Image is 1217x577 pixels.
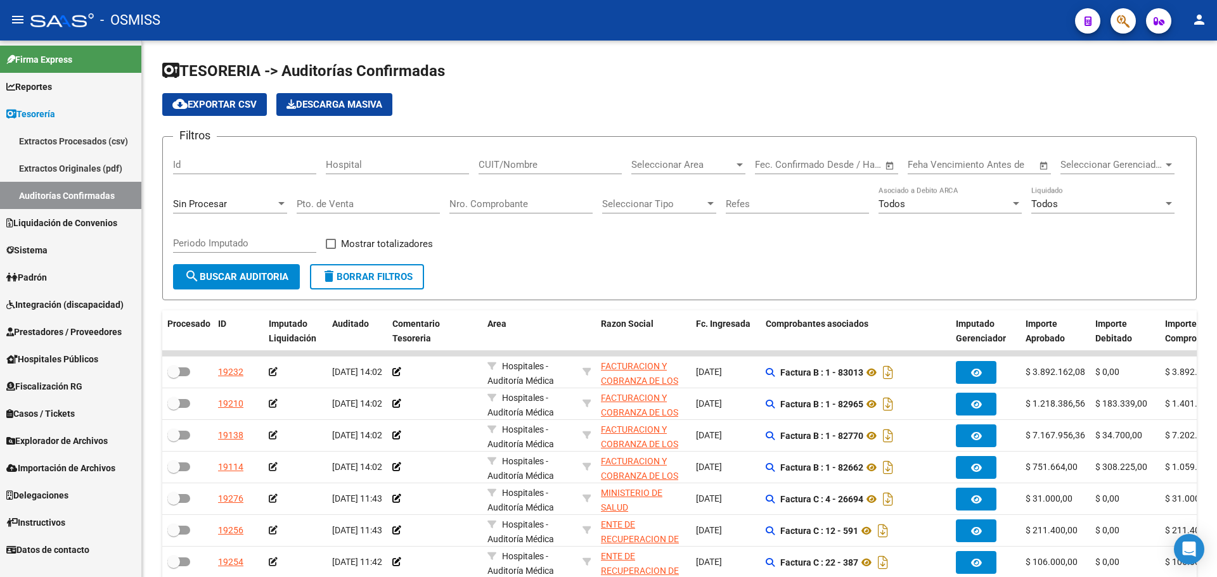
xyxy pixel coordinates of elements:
span: Hospitales Públicos [6,352,98,366]
span: [DATE] [696,557,722,567]
span: Razon Social [601,319,654,329]
datatable-header-cell: Importe Aprobado [1021,310,1090,352]
i: Descargar documento [880,426,896,446]
i: Descargar documento [875,552,891,573]
i: Descargar documento [880,394,896,414]
div: - 30715497456 [601,422,686,449]
span: [DATE] 11:43 [332,525,382,535]
span: TESORERIA -> Auditorías Confirmadas [162,62,445,80]
span: $ 308.225,00 [1095,462,1147,472]
strong: Factura B : 1 - 82662 [780,462,863,472]
button: Descarga Masiva [276,93,392,116]
span: Comprobantes asociados [766,319,868,329]
span: Explorador de Archivos [6,434,108,448]
span: $ 31.000,00 [1165,493,1212,504]
input: Start date [755,159,796,170]
button: Exportar CSV [162,93,267,116]
span: [DATE] [696,367,722,377]
i: Descargar documento [880,362,896,383]
datatable-header-cell: Area [482,310,577,352]
div: 19114 [218,460,243,474]
div: - 30718615700 [601,517,686,544]
div: - 30715497456 [601,359,686,386]
div: - 30718615700 [601,549,686,576]
span: Seleccionar Gerenciador [1060,159,1163,170]
mat-icon: cloud_download [172,96,188,111]
app-download-masive: Descarga masiva de comprobantes (adjuntos) [276,93,392,116]
datatable-header-cell: Comentario Tesoreria [387,310,482,352]
span: Importación de Archivos [6,461,115,475]
i: Descargar documento [875,521,891,541]
strong: Factura C : 12 - 591 [780,526,858,536]
span: [DATE] 14:02 [332,398,382,409]
span: $ 106.000,00 [1165,557,1217,567]
span: Importe Aprobado [1026,319,1065,343]
div: - 30715497456 [601,391,686,417]
div: 19232 [218,365,243,379]
span: $ 31.000,00 [1026,493,1072,504]
span: Hospitales - Auditoría Médica [487,393,554,417]
datatable-header-cell: Comprobantes asociados [761,310,951,352]
strong: Factura B : 1 - 83013 [780,367,863,377]
span: Hospitales - Auditoría Médica [487,519,554,544]
span: $ 34.700,00 [1095,430,1142,440]
datatable-header-cell: Razon Social [596,310,691,352]
i: Descargar documento [880,457,896,478]
datatable-header-cell: Fc. Ingresada [691,310,761,352]
h3: Filtros [173,127,217,144]
span: $ 0,00 [1095,493,1119,504]
span: Prestadores / Proveedores [6,325,122,339]
span: $ 3.892.162,08 [1026,367,1085,377]
strong: Factura C : 22 - 387 [780,557,858,567]
span: ID [218,319,226,329]
datatable-header-cell: Imputado Liquidación [264,310,327,352]
span: Seleccionar Area [631,159,734,170]
span: [DATE] [696,430,722,440]
span: $ 211.400,00 [1026,525,1078,535]
span: Auditado [332,319,369,329]
span: Reportes [6,80,52,94]
span: Hospitales - Auditoría Médica [487,361,554,386]
strong: Factura C : 4 - 26694 [780,494,863,504]
span: $ 7.167.956,36 [1026,430,1085,440]
div: 19254 [218,555,243,569]
strong: Factura B : 1 - 82965 [780,399,863,409]
span: Casos / Tickets [6,407,75,421]
span: Tesorería [6,107,55,121]
button: Borrar Filtros [310,264,424,289]
div: 19210 [218,396,243,411]
span: Datos de contacto [6,543,89,557]
span: [DATE] [696,462,722,472]
span: Descarga Masiva [287,99,382,110]
span: - OSMISS [100,6,160,34]
datatable-header-cell: Procesado [162,310,213,352]
span: Sin Procesar [173,198,227,210]
span: [DATE] 11:42 [332,557,382,567]
span: Area [487,319,506,329]
span: Fc. Ingresada [696,319,750,329]
span: Liquidación de Convenios [6,216,117,230]
button: Open calendar [883,158,898,173]
span: Seleccionar Tipo [602,198,705,210]
span: Exportar CSV [172,99,257,110]
span: Hospitales - Auditoría Médica [487,424,554,449]
span: FACTURACION Y COBRANZA DE LOS EFECTORES PUBLICOS S.E. [601,393,678,446]
span: $ 183.339,00 [1095,398,1147,409]
span: Buscar Auditoria [184,271,288,282]
span: Firma Express [6,53,72,67]
span: Comentario Tesoreria [392,319,440,343]
span: [DATE] 14:02 [332,462,382,472]
span: [DATE] 14:02 [332,430,382,440]
mat-icon: delete [321,269,337,284]
div: 19256 [218,523,243,538]
div: - 30715497456 [601,454,686,481]
div: 19276 [218,491,243,506]
span: Procesado [167,319,210,329]
span: Imputado Liquidación [269,319,316,343]
mat-icon: search [184,269,200,284]
span: Padrón [6,270,47,284]
button: Buscar Auditoria [173,264,300,289]
mat-icon: person [1192,12,1207,27]
span: Todos [879,198,905,210]
span: MINISTERIO DE SALUD [601,488,662,512]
